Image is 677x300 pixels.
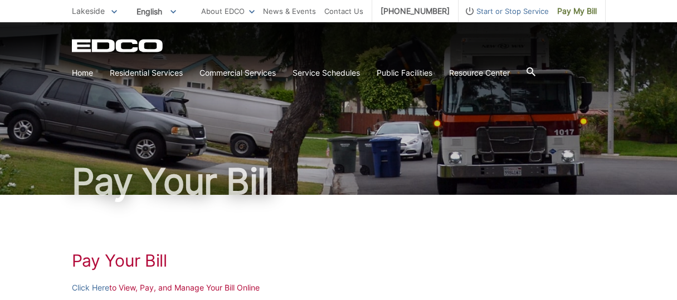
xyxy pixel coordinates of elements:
[324,5,363,17] a: Contact Us
[128,2,184,21] span: English
[449,67,510,79] a: Resource Center
[72,67,93,79] a: Home
[72,250,606,271] h1: Pay Your Bill
[377,67,432,79] a: Public Facilities
[110,67,183,79] a: Residential Services
[72,39,164,52] a: EDCD logo. Return to the homepage.
[72,164,606,199] h1: Pay Your Bill
[72,282,109,294] a: Click Here
[263,5,316,17] a: News & Events
[72,6,105,16] span: Lakeside
[201,5,255,17] a: About EDCO
[72,282,606,294] p: to View, Pay, and Manage Your Bill Online
[293,67,360,79] a: Service Schedules
[557,5,597,17] span: Pay My Bill
[199,67,276,79] a: Commercial Services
